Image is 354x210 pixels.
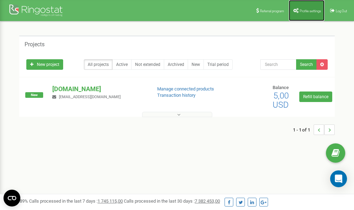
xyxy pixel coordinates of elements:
[296,59,317,70] button: Search
[273,85,289,90] span: Balance
[300,9,321,13] span: Profile settings
[131,59,164,70] a: Not extended
[25,41,45,48] h5: Projects
[52,84,146,94] p: [DOMAIN_NAME]
[273,91,289,110] span: 5,00 USD
[124,198,220,204] span: Calls processed in the last 30 days :
[25,92,43,98] span: New
[26,59,63,70] a: New project
[112,59,132,70] a: Active
[188,59,204,70] a: New
[260,9,284,13] span: Referral program
[195,198,220,204] u: 7 382 453,00
[293,124,314,135] span: 1 - 1 of 1
[293,117,335,142] nav: ...
[84,59,113,70] a: All projects
[330,170,347,187] div: Open Intercom Messenger
[299,92,332,102] a: Refill balance
[157,86,214,92] a: Manage connected products
[336,9,347,13] span: Log Out
[29,198,123,204] span: Calls processed in the last 7 days :
[203,59,233,70] a: Trial period
[164,59,188,70] a: Archived
[157,93,195,98] a: Transaction history
[59,95,121,99] span: [EMAIL_ADDRESS][DOMAIN_NAME]
[260,59,296,70] input: Search
[98,198,123,204] u: 1 745 115,00
[4,190,20,206] button: Open CMP widget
